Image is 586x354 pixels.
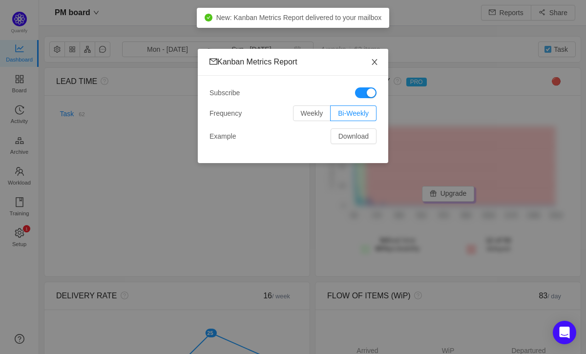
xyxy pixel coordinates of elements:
span: Subscribe [209,88,240,98]
span: Weekly [301,109,323,117]
span: Frequency [209,108,242,119]
button: Close [361,49,388,76]
i: icon: close [371,58,378,66]
button: Download [331,128,377,144]
div: Open Intercom Messenger [553,321,576,344]
span: Kanban Metrics Report [209,58,297,66]
i: icon: check-circle [205,14,212,21]
span: New: Kanban Metrics Report delivered to your mailbox [216,14,382,21]
span: Bi-Weekly [338,109,369,117]
i: icon: mail [209,58,217,65]
span: Example [209,131,236,142]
